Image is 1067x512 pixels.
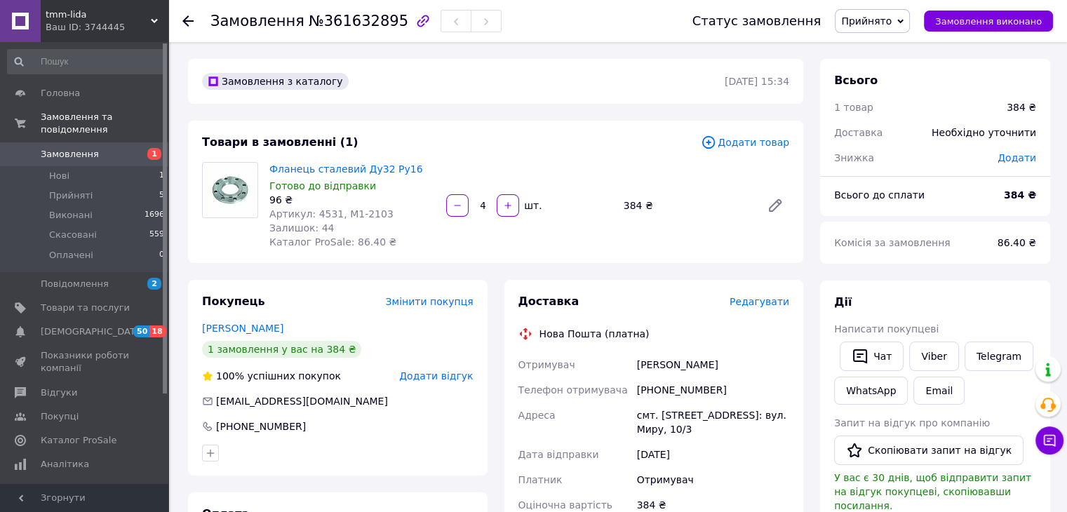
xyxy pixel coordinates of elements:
[518,359,575,370] span: Отримувач
[269,163,423,175] a: Фланець сталевий Ду32 Ру16
[518,499,612,511] span: Оціночна вартість
[216,370,244,382] span: 100%
[41,458,89,471] span: Аналітика
[41,434,116,447] span: Каталог ProSale
[159,189,164,202] span: 5
[49,170,69,182] span: Нові
[834,436,1024,465] button: Скопіювати запит на відгук
[202,135,358,149] span: Товари в замовленні (1)
[518,410,556,421] span: Адреса
[133,325,149,337] span: 50
[216,396,388,407] span: [EMAIL_ADDRESS][DOMAIN_NAME]
[159,170,164,182] span: 1
[215,419,307,433] div: [PHONE_NUMBER]
[1004,189,1036,201] b: 384 ₴
[386,296,474,307] span: Змінити покупця
[834,323,939,335] span: Написати покупцеві
[834,102,873,113] span: 1 товар
[41,482,130,507] span: Управління сайтом
[41,349,130,375] span: Показники роботи компанії
[41,325,145,338] span: [DEMOGRAPHIC_DATA]
[521,198,543,213] div: шт.
[202,341,361,358] div: 1 замовлення у вас на 384 ₴
[834,237,951,248] span: Комісія за замовлення
[518,449,599,460] span: Дата відправки
[998,152,1036,163] span: Додати
[730,296,789,307] span: Редагувати
[49,209,93,222] span: Виконані
[634,377,792,403] div: [PHONE_NUMBER]
[834,127,883,138] span: Доставка
[269,180,376,191] span: Готово до відправки
[202,323,283,334] a: [PERSON_NAME]
[634,467,792,492] div: Отримувач
[998,237,1036,248] span: 86.40 ₴
[518,384,628,396] span: Телефон отримувача
[399,370,473,382] span: Додати відгук
[46,8,151,21] span: tmm-lida
[149,325,166,337] span: 18
[41,111,168,136] span: Замовлення та повідомлення
[41,386,77,399] span: Відгуки
[725,76,789,87] time: [DATE] 15:34
[41,410,79,423] span: Покупці
[518,474,563,485] span: Платник
[834,295,852,309] span: Дії
[182,14,194,28] div: Повернутися назад
[41,302,130,314] span: Товари та послуги
[909,342,958,371] a: Viber
[924,11,1053,32] button: Замовлення виконано
[46,21,168,34] div: Ваш ID: 3744445
[935,16,1042,27] span: Замовлення виконано
[692,14,821,28] div: Статус замовлення
[634,442,792,467] div: [DATE]
[7,49,166,74] input: Пошук
[145,209,164,222] span: 1696
[269,236,396,248] span: Каталог ProSale: 86.40 ₴
[149,229,164,241] span: 559
[1035,426,1063,454] button: Чат з покупцем
[159,249,164,262] span: 0
[840,342,904,371] button: Чат
[49,249,93,262] span: Оплачені
[701,135,789,150] span: Додати товар
[834,417,990,429] span: Запит на відгук про компанію
[202,295,265,308] span: Покупець
[1007,100,1036,114] div: 384 ₴
[834,152,874,163] span: Знижка
[834,377,908,405] a: WhatsApp
[834,189,925,201] span: Всього до сплати
[41,278,109,290] span: Повідомлення
[536,327,653,341] div: Нова Пошта (платна)
[41,87,80,100] span: Головна
[761,191,789,220] a: Редагувати
[269,208,394,220] span: Артикул: 4531, М1-2103
[203,163,257,217] img: Фланець сталевий Ду32 Ру16
[834,472,1031,511] span: У вас є 30 днів, щоб відправити запит на відгук покупцеві, скопіювавши посилання.
[518,295,579,308] span: Доставка
[634,352,792,377] div: [PERSON_NAME]
[913,377,965,405] button: Email
[147,278,161,290] span: 2
[269,193,435,207] div: 96 ₴
[202,73,349,90] div: Замовлення з каталогу
[834,74,878,87] span: Всього
[841,15,892,27] span: Прийнято
[923,117,1045,148] div: Необхідно уточнити
[210,13,304,29] span: Замовлення
[618,196,756,215] div: 384 ₴
[147,148,161,160] span: 1
[202,369,341,383] div: успішних покупок
[965,342,1033,371] a: Telegram
[309,13,408,29] span: №361632895
[49,229,97,241] span: Скасовані
[49,189,93,202] span: Прийняті
[41,148,99,161] span: Замовлення
[634,403,792,442] div: смт. [STREET_ADDRESS]: вул. Миру, 10/3
[269,222,334,234] span: Залишок: 44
